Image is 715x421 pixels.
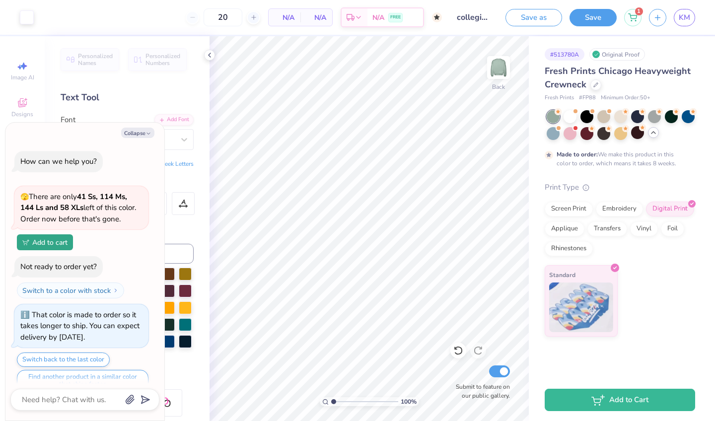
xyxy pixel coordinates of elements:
input: Untitled Design [449,7,498,27]
button: Save as [505,9,562,26]
span: Fresh Prints [545,94,574,102]
div: We make this product in this color to order, which means it takes 8 weeks. [557,150,679,168]
span: Minimum Order: 50 + [601,94,650,102]
button: Switch to a color with stock [17,282,124,298]
img: Back [489,58,508,77]
div: Text Tool [61,91,194,104]
span: N/A [275,12,294,23]
span: 100 % [401,397,417,406]
div: Back [492,82,505,91]
div: How can we help you? [20,156,97,166]
div: Add Font [154,114,194,126]
button: Switch back to the last color [17,352,110,367]
div: # 513780A [545,48,584,61]
span: KM [679,12,690,23]
div: Transfers [587,221,627,236]
span: There are only left of this color. Order now before that's gone. [20,192,136,224]
div: Embroidery [596,202,643,216]
div: That color is made to order so it takes longer to ship. You can expect delivery by [DATE]. [20,310,140,342]
div: Rhinestones [545,241,593,256]
span: N/A [306,12,326,23]
span: # FP88 [579,94,596,102]
span: N/A [372,12,384,23]
button: Add to cart [17,234,73,250]
div: Foil [661,221,684,236]
div: Print Type [545,182,695,193]
div: Digital Print [646,202,694,216]
a: KM [674,9,695,26]
img: Add to cart [22,239,29,245]
div: Screen Print [545,202,593,216]
input: – – [204,8,242,26]
img: Standard [549,282,613,332]
span: Standard [549,270,575,280]
span: Image AI [11,73,34,81]
span: 🫣 [20,192,29,202]
div: Not ready to order yet? [20,262,97,272]
strong: Made to order: [557,150,598,158]
button: Save [570,9,617,26]
span: Fresh Prints Chicago Heavyweight Crewneck [545,65,691,90]
span: Personalized Names [78,53,113,67]
button: Find another product in a similar color that ships faster [17,370,148,392]
span: FREE [390,14,401,21]
label: Font [61,114,75,126]
img: Switch to a color with stock [113,287,119,293]
span: Personalized Numbers [145,53,181,67]
span: 1 [635,7,643,15]
div: Applique [545,221,584,236]
div: Original Proof [589,48,645,61]
label: Submit to feature on our public gallery. [450,382,510,400]
button: Collapse [121,128,154,138]
div: Vinyl [630,221,658,236]
span: Designs [11,110,33,118]
button: Add to Cart [545,389,695,411]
